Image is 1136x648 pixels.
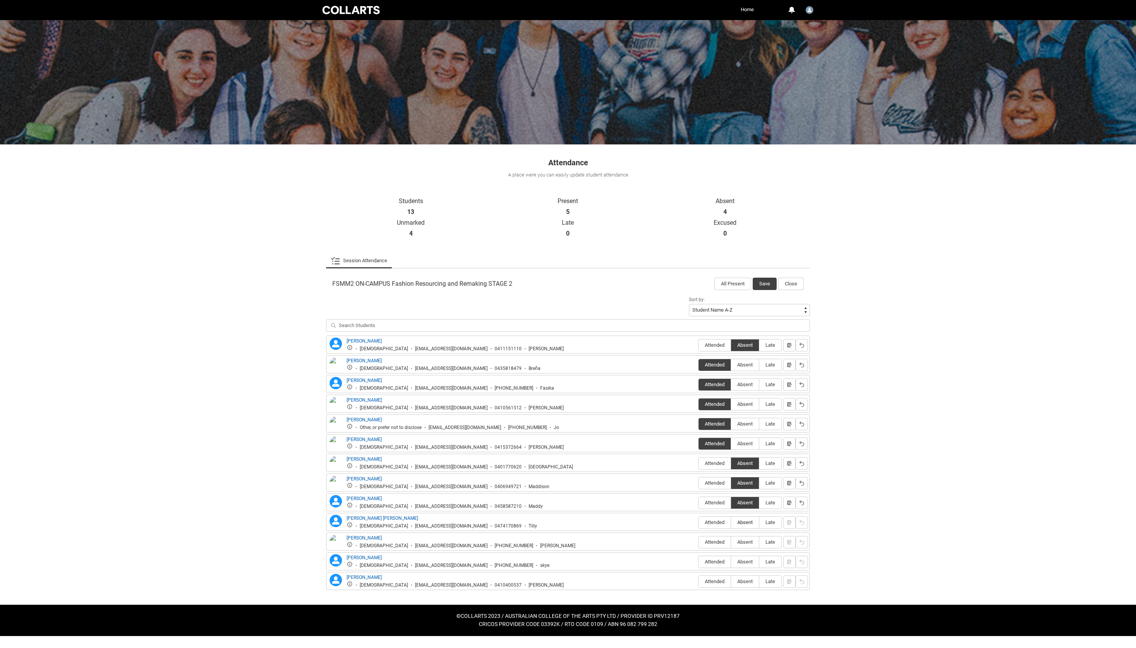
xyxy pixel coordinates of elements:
span: Attended [699,578,731,584]
span: Absent [731,559,759,565]
lightning-icon: Skye Glover [330,554,342,567]
button: Notes [783,378,796,391]
span: Absent [731,382,759,387]
input: Search Students [326,319,810,332]
div: Jo [554,425,559,431]
span: Late [759,539,781,545]
span: Late [759,401,781,407]
span: Late [759,519,781,525]
div: [DEMOGRAPHIC_DATA] [360,504,408,509]
div: [PHONE_NUMBER] [495,385,533,391]
button: Notes [783,477,796,489]
button: Reset [796,497,808,509]
span: Attended [699,382,731,387]
lightning-icon: Fasika Somerville-Smith [330,377,342,389]
div: [PERSON_NAME] [540,543,575,549]
button: Notes [783,497,796,509]
span: Attendance [548,158,588,167]
div: [EMAIL_ADDRESS][DOMAIN_NAME] [415,543,488,549]
p: Present [490,197,647,205]
img: Maddison Markov [330,475,342,492]
button: Reset [796,438,808,450]
a: [PERSON_NAME] [347,575,382,580]
span: Attended [699,401,731,407]
span: Late [759,362,781,368]
button: Reset [796,556,808,568]
lightning-icon: Bianca Lofgren [330,338,342,350]
img: Gabriel Shine [330,397,342,414]
div: [EMAIL_ADDRESS][DOMAIN_NAME] [415,464,488,470]
div: Breña [529,366,541,371]
div: [DEMOGRAPHIC_DATA] [360,523,408,529]
span: Attended [699,519,731,525]
div: A place were you can easily update student attendance [325,171,811,179]
div: [EMAIL_ADDRESS][DOMAIN_NAME] [415,346,488,352]
div: [DEMOGRAPHIC_DATA] [360,543,408,549]
a: [PERSON_NAME] [347,378,382,383]
lightning-icon: Zahra Noroozi [330,574,342,586]
div: 0415372664 [495,444,522,450]
div: [EMAIL_ADDRESS][DOMAIN_NAME] [415,444,488,450]
p: Excused [646,219,804,227]
span: Attended [699,421,731,427]
img: Joseph Della-Ricca [330,416,342,439]
div: 0435818479 [495,366,522,371]
div: [PERSON_NAME] [529,444,564,450]
div: [PHONE_NUMBER] [508,425,547,431]
span: Absent [731,441,759,446]
div: 0406949721 [495,484,522,490]
p: Unmarked [332,219,490,227]
span: Attended [699,342,731,348]
a: [PERSON_NAME] [347,397,382,403]
div: skye [540,563,549,568]
span: Attended [699,441,731,446]
span: Absent [731,460,759,466]
strong: 0 [566,230,570,237]
button: Reset [796,339,808,351]
div: [EMAIL_ADDRESS][DOMAIN_NAME] [429,425,501,431]
a: [PERSON_NAME] [347,338,382,344]
div: [DEMOGRAPHIC_DATA] [360,563,408,568]
span: Attended [699,500,731,506]
img: Tamara.Leacock [806,6,813,14]
button: Reset [796,378,808,391]
span: Late [759,421,781,427]
div: 0401770620 [495,464,522,470]
div: [EMAIL_ADDRESS][DOMAIN_NAME] [415,504,488,509]
span: Attended [699,480,731,486]
p: Students [332,197,490,205]
div: [EMAIL_ADDRESS][DOMAIN_NAME] [415,366,488,371]
button: Reset [796,398,808,411]
p: Absent [646,197,804,205]
img: Neil Golding [330,534,342,551]
div: [PERSON_NAME] [529,346,564,352]
button: Save [753,278,777,290]
div: [DEMOGRAPHIC_DATA] [360,484,408,490]
a: Session Attendance [331,253,387,268]
button: Notes [783,398,796,411]
lightning-icon: Matilda Alfred Keenan [330,515,342,527]
strong: 4 [723,208,727,216]
a: [PERSON_NAME] [347,476,382,482]
button: All Present [714,278,751,290]
span: Late [759,480,781,486]
div: [DEMOGRAPHIC_DATA] [360,346,408,352]
span: Attended [699,362,731,368]
div: [PHONE_NUMBER] [495,543,533,549]
span: Absent [731,421,759,427]
div: [DEMOGRAPHIC_DATA] [360,464,408,470]
div: [DEMOGRAPHIC_DATA] [360,444,408,450]
button: Notes [783,438,796,450]
a: [PERSON_NAME] [PERSON_NAME] [347,516,418,521]
button: Notes [783,339,796,351]
span: Absent [731,519,759,525]
a: [PERSON_NAME] [347,417,382,422]
button: Reset [796,477,808,489]
div: [DEMOGRAPHIC_DATA] [360,385,408,391]
div: 0410561512 [495,405,522,411]
button: Notes [783,457,796,470]
strong: 4 [409,230,413,237]
div: [PERSON_NAME] [529,582,564,588]
span: Late [759,441,781,446]
a: [PERSON_NAME] [347,555,382,560]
